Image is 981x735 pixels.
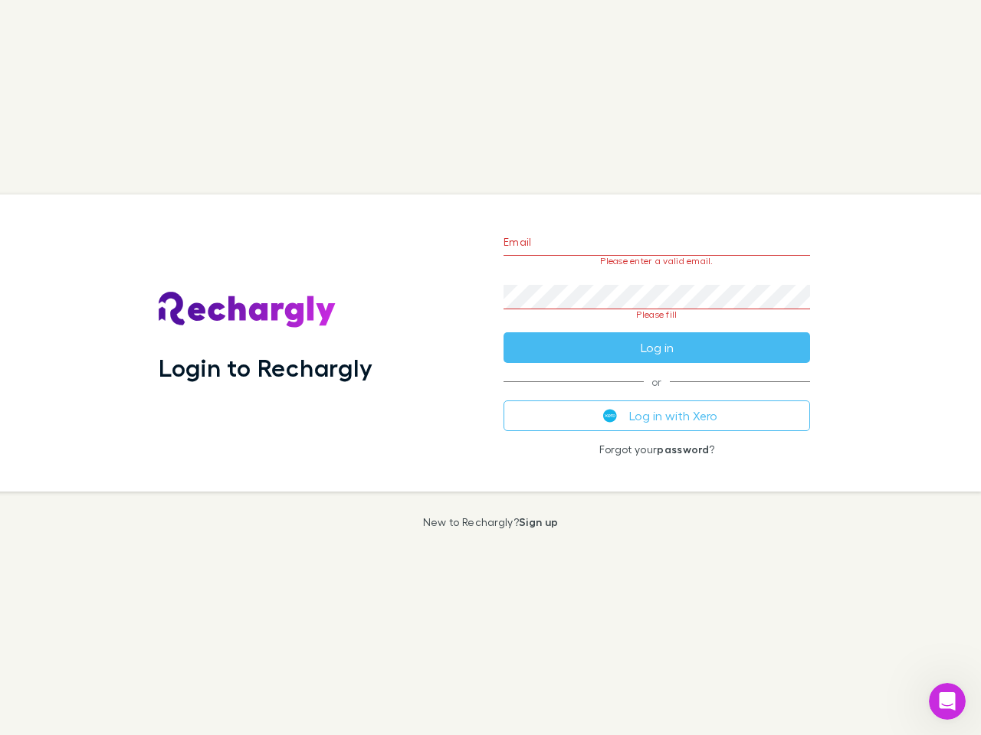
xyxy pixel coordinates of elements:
[657,443,709,456] a: password
[504,381,810,382] span: or
[519,515,558,528] a: Sign up
[504,443,810,456] p: Forgot your ?
[929,683,966,720] iframe: Intercom live chat
[159,292,336,328] img: Rechargly's Logo
[504,400,810,431] button: Log in with Xero
[423,516,559,528] p: New to Rechargly?
[504,309,810,320] p: Please fill
[504,256,810,266] p: Please enter a valid email.
[603,409,617,423] img: Xero's logo
[504,332,810,363] button: Log in
[159,353,372,382] h1: Login to Rechargly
